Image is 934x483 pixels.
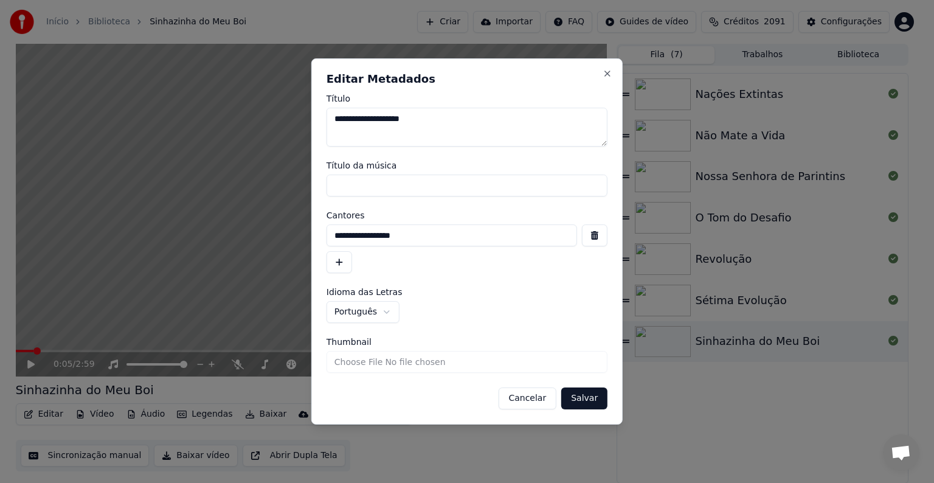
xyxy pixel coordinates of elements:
[327,338,372,346] span: Thumbnail
[327,211,607,220] label: Cantores
[327,288,403,296] span: Idioma das Letras
[498,387,556,409] button: Cancelar
[327,74,607,85] h2: Editar Metadados
[327,94,607,103] label: Título
[327,161,607,170] label: Título da música
[561,387,607,409] button: Salvar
